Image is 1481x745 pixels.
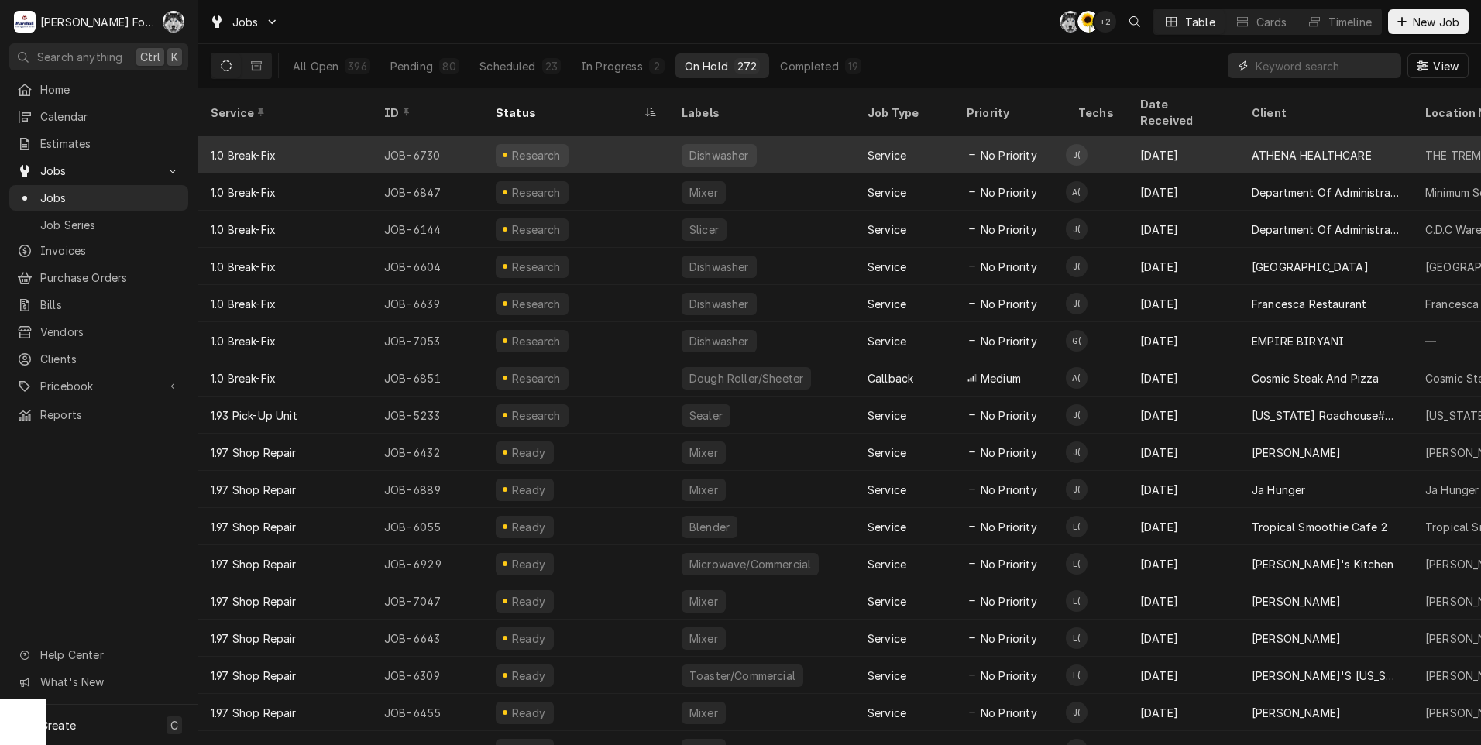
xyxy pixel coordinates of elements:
[1060,11,1081,33] div: Chris Murphy (103)'s Avatar
[688,668,797,684] div: Toaster/Commercial
[372,694,483,731] div: JOB-6455
[9,212,188,238] a: Job Series
[688,296,751,312] div: Dishwasher
[1128,173,1239,211] div: [DATE]
[581,58,643,74] div: In Progress
[1122,9,1147,34] button: Open search
[682,105,843,121] div: Labels
[163,11,184,33] div: Chris Murphy (103)'s Avatar
[981,296,1037,312] span: No Priority
[981,407,1037,424] span: No Priority
[981,593,1037,609] span: No Priority
[1128,582,1239,620] div: [DATE]
[9,292,188,318] a: Bills
[1128,359,1239,397] div: [DATE]
[163,11,184,33] div: C(
[1252,333,1344,349] div: EMPIRE BIRYANI
[1066,218,1088,240] div: Jose DeMelo (37)'s Avatar
[688,221,720,238] div: Slicer
[40,14,154,30] div: [PERSON_NAME] Food Equipment Service
[981,333,1037,349] span: No Priority
[211,482,297,498] div: 1.97 Shop Repair
[981,259,1037,275] span: No Priority
[1066,441,1088,463] div: J(
[1077,11,1099,33] div: Christine Walker (110)'s Avatar
[688,445,720,461] div: Mixer
[9,642,188,668] a: Go to Help Center
[9,319,188,345] a: Vendors
[981,370,1021,386] span: Medium
[372,582,483,620] div: JOB-7047
[510,333,563,349] div: Research
[868,519,906,535] div: Service
[1066,516,1088,537] div: L(
[868,668,906,684] div: Service
[372,657,483,694] div: JOB-6309
[981,445,1037,461] span: No Priority
[737,58,757,74] div: 272
[1060,11,1081,33] div: C(
[40,163,157,179] span: Jobs
[9,185,188,211] a: Jobs
[688,370,805,386] div: Dough Roller/Sheeter
[14,11,36,33] div: M
[372,397,483,434] div: JOB-5233
[1066,144,1088,166] div: James Lunney (128)'s Avatar
[40,324,180,340] span: Vendors
[170,717,178,733] span: C
[140,49,160,65] span: Ctrl
[510,556,548,572] div: Ready
[1252,519,1387,535] div: Tropical Smoothie Cafe 2
[1077,11,1099,33] div: C(
[372,173,483,211] div: JOB-6847
[9,158,188,184] a: Go to Jobs
[868,593,906,609] div: Service
[1252,482,1305,498] div: Ja Hunger
[510,370,563,386] div: Research
[1066,664,1088,686] div: Luis (54)'s Avatar
[9,402,188,427] a: Reports
[211,593,297,609] div: 1.97 Shop Repair
[688,482,720,498] div: Mixer
[211,370,276,386] div: 1.0 Break-Fix
[868,221,906,238] div: Service
[1066,479,1088,500] div: J(
[510,259,563,275] div: Research
[1066,367,1088,389] div: A(
[1252,221,1400,238] div: Department Of Administration
[1094,11,1116,33] div: + 2
[1252,147,1372,163] div: ATHENA HEALTHCARE
[372,508,483,545] div: JOB-6055
[688,147,751,163] div: Dishwasher
[1252,630,1341,647] div: [PERSON_NAME]
[1128,508,1239,545] div: [DATE]
[372,545,483,582] div: JOB-6929
[1128,471,1239,508] div: [DATE]
[1252,445,1341,461] div: [PERSON_NAME]
[510,221,563,238] div: Research
[981,556,1037,572] span: No Priority
[868,333,906,349] div: Service
[372,471,483,508] div: JOB-6889
[1256,53,1393,78] input: Keyword search
[9,104,188,129] a: Calendar
[14,11,36,33] div: Marshall Food Equipment Service's Avatar
[1066,404,1088,426] div: J(
[9,43,188,70] button: Search anythingCtrlK
[40,407,180,423] span: Reports
[211,147,276,163] div: 1.0 Break-Fix
[1066,293,1088,314] div: J(
[1128,211,1239,248] div: [DATE]
[868,556,906,572] div: Service
[1066,627,1088,649] div: L(
[868,296,906,312] div: Service
[868,407,906,424] div: Service
[688,593,720,609] div: Mixer
[868,105,942,121] div: Job Type
[211,705,297,721] div: 1.97 Shop Repair
[372,211,483,248] div: JOB-6144
[211,445,297,461] div: 1.97 Shop Repair
[211,184,276,201] div: 1.0 Break-Fix
[9,238,188,263] a: Invoices
[868,147,906,163] div: Service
